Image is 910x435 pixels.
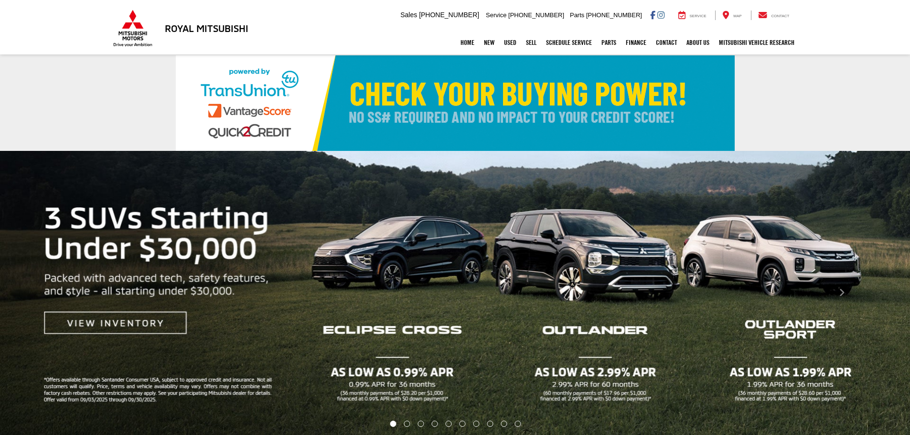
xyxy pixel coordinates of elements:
[714,31,799,54] a: Mitsubishi Vehicle Research
[487,421,493,427] li: Go to slide number 8.
[508,11,564,19] span: [PHONE_NUMBER]
[499,31,521,54] a: Used
[473,421,479,427] li: Go to slide number 7.
[715,11,749,20] a: Map
[456,31,479,54] a: Home
[733,14,741,18] span: Map
[400,11,417,19] span: Sales
[650,11,655,19] a: Facebook: Click to visit our Facebook page
[486,11,506,19] span: Service
[690,14,707,18] span: Service
[404,421,410,427] li: Go to slide number 2.
[586,11,642,19] span: [PHONE_NUMBER]
[514,421,521,427] li: Go to slide number 10.
[446,421,452,427] li: Go to slide number 5.
[621,31,651,54] a: Finance
[111,10,154,47] img: Mitsubishi
[541,31,597,54] a: Schedule Service: Opens in a new tab
[418,421,424,427] li: Go to slide number 3.
[751,11,797,20] a: Contact
[570,11,584,19] span: Parts
[165,23,248,33] h3: Royal Mitsubishi
[521,31,541,54] a: Sell
[773,170,910,416] button: Click to view next picture.
[459,421,465,427] li: Go to slide number 6.
[771,14,789,18] span: Contact
[597,31,621,54] a: Parts: Opens in a new tab
[657,11,664,19] a: Instagram: Click to visit our Instagram page
[176,55,735,151] img: Check Your Buying Power
[651,31,682,54] a: Contact
[432,421,438,427] li: Go to slide number 4.
[419,11,479,19] span: [PHONE_NUMBER]
[501,421,507,427] li: Go to slide number 9.
[671,11,714,20] a: Service
[390,421,396,427] li: Go to slide number 1.
[479,31,499,54] a: New
[682,31,714,54] a: About Us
